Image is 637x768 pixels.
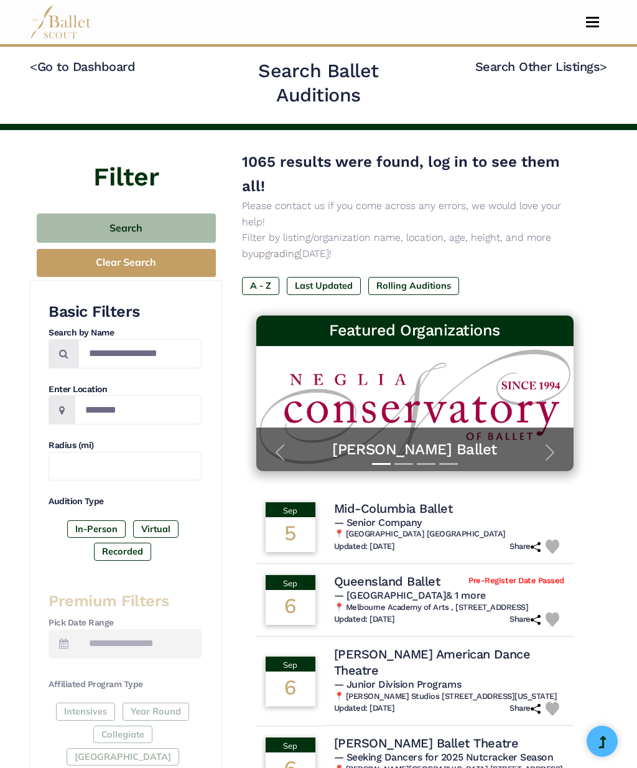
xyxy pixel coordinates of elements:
[334,678,462,690] span: — Junior Division Programs
[75,395,202,424] input: Location
[600,59,607,74] code: >
[394,457,413,471] button: Slide 2
[133,520,179,538] label: Virtual
[49,383,202,396] h4: Enter Location
[242,277,279,294] label: A - Z
[334,751,554,763] span: — Seeking Dancers for 2025 Nutcracker Season
[242,198,587,230] p: Please contact us if you come across any errors, we would love your help!
[578,16,607,28] button: Toggle navigation
[37,249,216,277] button: Clear Search
[49,617,202,629] h4: Pick Date Range
[49,327,202,339] h4: Search by Name
[266,502,315,517] div: Sep
[78,339,202,368] input: Search by names...
[266,517,315,552] div: 5
[509,541,541,552] h6: Share
[334,735,519,751] h4: [PERSON_NAME] Ballet Theatre
[49,678,202,691] h4: Affiliated Program Type
[49,439,202,452] h4: Radius (mi)
[446,589,485,601] a: & 1 more
[475,59,607,74] a: Search Other Listings>
[266,738,315,752] div: Sep
[334,500,453,517] h4: Mid-Columbia Ballet
[287,277,361,294] label: Last Updated
[334,541,395,552] h6: Updated: [DATE]
[439,457,458,471] button: Slide 4
[67,520,126,538] label: In-Person
[216,59,421,108] h2: Search Ballet Auditions
[242,230,587,261] p: Filter by listing/organization name, location, age, height, and more by [DATE]!
[30,130,222,195] h4: Filter
[334,691,564,702] h6: 📍 [PERSON_NAME] Studios [STREET_ADDRESS][US_STATE]
[334,703,395,714] h6: Updated: [DATE]
[334,589,486,601] span: — [GEOGRAPHIC_DATA]
[242,153,560,194] span: 1065 results were found, log in to see them all!
[266,590,315,625] div: 6
[334,573,440,589] h4: Queensland Ballet
[417,457,435,471] button: Slide 3
[30,59,135,74] a: <Go to Dashboard
[266,321,564,341] h3: Featured Organizations
[49,591,202,612] h3: Premium Filters
[372,457,391,471] button: Slide 1
[49,495,202,508] h4: Audition Type
[266,657,315,672] div: Sep
[253,248,299,260] a: upgrading
[334,614,395,625] h6: Updated: [DATE]
[509,614,541,625] h6: Share
[266,672,315,706] div: 6
[266,575,315,590] div: Sep
[334,602,564,613] h6: 📍 Melbourne Academy of Arts , [STREET_ADDRESS]
[94,543,151,560] label: Recorded
[37,213,216,243] button: Search
[30,59,37,74] code: <
[334,529,564,540] h6: 📍 [GEOGRAPHIC_DATA] [GEOGRAPHIC_DATA]
[49,302,202,322] h3: Basic Filters
[509,703,541,714] h6: Share
[334,646,564,678] h4: [PERSON_NAME] American Dance Theatre
[468,576,564,586] span: Pre-Register Date Passed
[334,517,422,528] span: — Senior Company
[368,277,459,294] label: Rolling Auditions
[269,440,561,459] a: [PERSON_NAME] Ballet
